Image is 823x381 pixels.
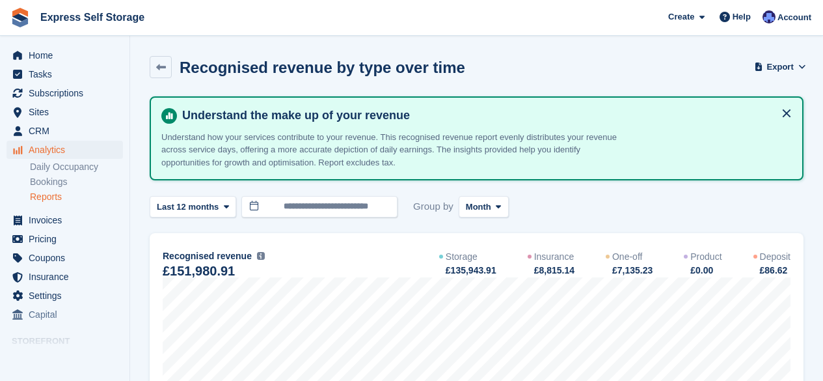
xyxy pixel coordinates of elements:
a: menu [7,84,123,102]
a: menu [7,65,123,83]
a: menu [7,141,123,159]
span: Tasks [29,65,107,83]
span: Subscriptions [29,84,107,102]
a: menu [7,351,123,369]
span: Coupons [29,249,107,267]
a: menu [7,46,123,64]
span: Capital [29,305,107,324]
div: £7,135.23 [611,264,653,277]
span: Account [777,11,811,24]
button: Export [757,56,803,78]
button: Last 12 months [150,196,236,218]
div: Deposit [760,250,790,264]
span: Invoices [29,211,107,229]
img: Vahnika Batchu [762,10,776,23]
a: menu [7,268,123,286]
a: menu [7,122,123,140]
span: Month [466,201,491,214]
div: £135,943.91 [444,264,496,277]
span: Insurance [29,268,107,286]
img: stora-icon-8386f47178a22dfd0bd8f6a31ec36ba5ce8667c1dd55bd0f319d3a0aa187defe.svg [10,8,30,27]
span: Create [668,10,694,23]
span: Sites [29,103,107,121]
span: Home [29,46,107,64]
div: Storage [446,250,478,264]
a: menu [7,230,123,248]
span: CRM [29,122,107,140]
a: Daily Occupancy [30,161,123,173]
a: menu [7,103,123,121]
span: Group by [413,196,453,218]
span: Export [767,61,794,74]
span: Storefront [12,335,129,348]
div: Insurance [534,250,574,264]
img: icon-info-grey-7440780725fd019a000dd9b08b2336e03edf1995a4989e88bcd33f0948082b44.svg [257,252,265,260]
span: Help [733,10,751,23]
span: Analytics [29,141,107,159]
div: One-off [612,250,642,264]
button: Month [459,196,509,218]
p: Understand how your services contribute to your revenue. This recognised revenue report evenly di... [161,131,617,169]
span: Last 12 months [157,201,219,214]
span: Settings [29,287,107,305]
div: £151,980.91 [163,266,235,277]
a: menu [7,249,123,267]
div: Product [690,250,722,264]
a: Bookings [30,176,123,188]
span: Pricing [29,230,107,248]
a: menu [7,305,123,324]
h2: Recognised revenue by type over time [180,59,465,76]
a: Reports [30,191,123,203]
a: menu [7,211,123,229]
div: £8,815.14 [533,264,574,277]
span: Online Store [29,351,107,369]
a: Express Self Storage [35,7,150,28]
span: Recognised revenue [163,249,252,263]
div: £0.00 [689,264,722,277]
h4: Understand the make up of your revenue [177,108,792,123]
div: £86.62 [759,264,790,277]
a: menu [7,287,123,305]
